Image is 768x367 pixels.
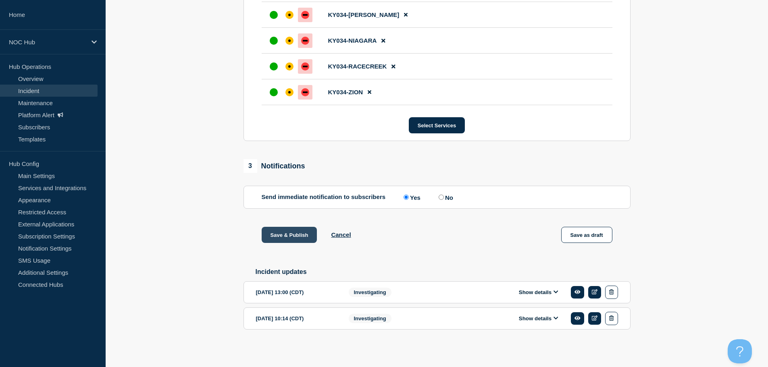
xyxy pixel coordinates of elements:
span: KY034-[PERSON_NAME] [328,11,400,18]
div: affected [285,11,293,19]
div: [DATE] 13:00 (CDT) [256,286,337,299]
input: Yes [404,195,409,200]
button: Show details [516,315,561,322]
button: Show details [516,289,561,296]
iframe: Help Scout Beacon - Open [728,339,752,363]
span: 3 [244,159,257,173]
div: up [270,88,278,96]
div: up [270,62,278,70]
button: Cancel [331,231,351,238]
button: Save & Publish [262,227,317,243]
span: KY034-RACECREEK [328,63,387,70]
span: KY034-ZION [328,89,363,95]
div: up [270,11,278,19]
div: up [270,37,278,45]
button: Select Services [409,117,465,133]
div: down [301,62,309,70]
div: down [301,88,309,96]
div: affected [285,88,293,96]
div: Send immediate notification to subscribers [262,193,612,201]
p: NOC Hub [9,39,86,46]
span: KY034-NIAGARA [328,37,377,44]
span: Investigating [349,288,391,297]
div: down [301,11,309,19]
div: affected [285,37,293,45]
span: Investigating [349,314,391,323]
h2: Incident updates [256,268,631,276]
div: down [301,37,309,45]
button: Save as draft [561,227,612,243]
label: No [437,193,453,201]
div: affected [285,62,293,70]
div: Notifications [244,159,305,173]
div: [DATE] 10:14 (CDT) [256,312,337,325]
p: Send immediate notification to subscribers [262,193,386,201]
input: No [439,195,444,200]
label: Yes [402,193,420,201]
